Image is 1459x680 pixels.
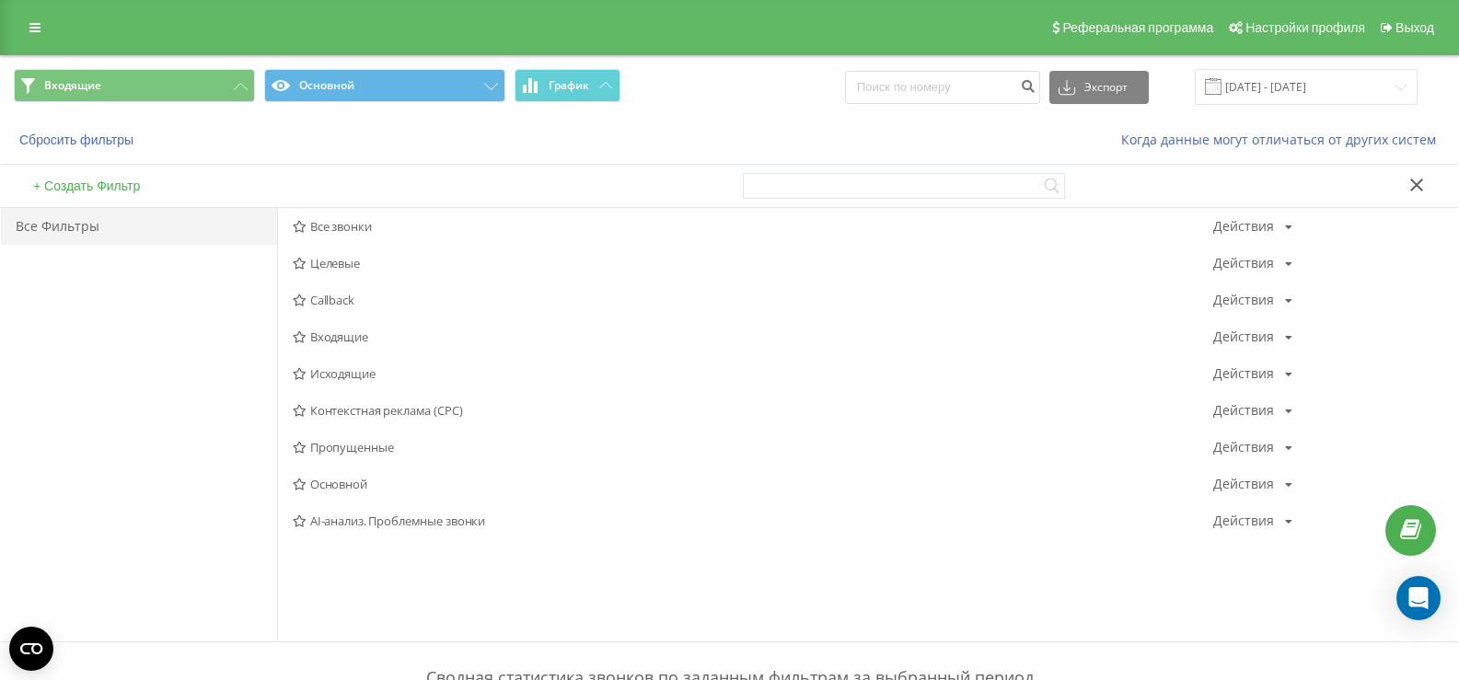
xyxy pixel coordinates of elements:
[1213,404,1274,417] div: Действия
[293,220,1213,233] span: Все звонки
[845,71,1040,104] input: Поиск по номеру
[1213,367,1274,380] div: Действия
[1062,20,1213,35] span: Реферальная программа
[293,367,1213,380] span: Исходящие
[1121,131,1445,148] a: Когда данные могут отличаться от других систем
[1213,294,1274,306] div: Действия
[1213,257,1274,270] div: Действия
[1213,441,1274,454] div: Действия
[293,294,1213,306] span: Callback
[9,627,53,671] button: Open CMP widget
[1395,20,1434,35] span: Выход
[1245,20,1365,35] span: Настройки профиля
[1213,514,1274,527] div: Действия
[293,404,1213,417] span: Контекстная реклама (CPC)
[293,330,1213,343] span: Входящие
[14,69,255,102] button: Входящие
[293,441,1213,454] span: Пропущенные
[28,178,145,194] button: + Создать Фильтр
[14,132,143,148] button: Сбросить фильтры
[293,478,1213,490] span: Основной
[293,514,1213,527] span: AI-анализ. Проблемные звонки
[264,69,505,102] button: Основной
[1396,576,1441,620] div: Open Intercom Messenger
[44,78,101,93] span: Входящие
[1404,177,1430,196] button: Закрыть
[293,257,1213,270] span: Целевые
[1213,220,1274,233] div: Действия
[515,69,620,102] button: График
[1,208,277,245] div: Все Фильтры
[1213,478,1274,490] div: Действия
[549,79,589,92] span: График
[1049,71,1149,104] button: Экспорт
[1213,330,1274,343] div: Действия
